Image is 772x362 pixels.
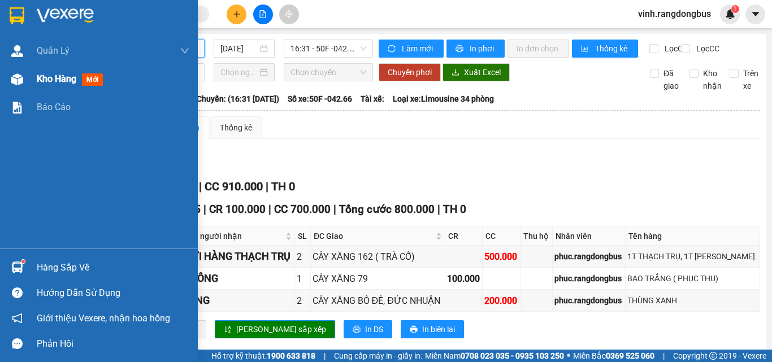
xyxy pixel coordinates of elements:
span: Xuất Excel [464,66,501,78]
div: 1 [297,272,309,286]
span: Báo cáo [37,100,71,114]
strong: 0708 023 035 - 0935 103 250 [461,351,564,360]
div: 200.000 [484,294,518,308]
span: printer [456,45,465,54]
span: printer [353,325,361,334]
span: TH 0 [443,203,466,216]
div: CÂY XĂNG BỒ ĐỀ, ĐỨC NHUẬN [313,294,443,308]
span: Thống kê [595,42,629,55]
div: phuc.rangdongbus [554,294,623,307]
span: In DS [365,323,383,335]
span: In biên lai [422,323,455,335]
span: Tổng cước 800.000 [339,203,435,216]
span: Tài xế: [361,93,384,105]
span: printer [410,325,418,334]
span: 16:31 - 50F -042.66 [290,40,366,57]
span: Chọn chuyến [290,64,366,81]
input: 12/09/2025 [220,42,258,55]
button: printerIn phơi [446,40,505,58]
span: | [268,203,271,216]
th: Thu hộ [521,227,553,246]
span: | [203,203,206,216]
img: warehouse-icon [11,73,23,85]
div: phuc.rangdongbus [554,272,623,285]
sup: 1 [21,260,25,263]
div: Phản hồi [37,335,189,352]
td: LONG [182,290,295,312]
span: Tên người nhận [185,230,283,242]
span: Chuyến: (16:31 [DATE]) [197,93,279,105]
th: CR [445,227,483,246]
span: Quản Lý [37,43,70,58]
button: aim [279,5,299,24]
div: LONG [184,293,293,308]
button: printerIn DS [344,320,392,338]
div: Hướng dẫn sử dụng [37,285,189,302]
span: Lọc CR [660,42,689,55]
span: | [333,203,336,216]
span: | [437,203,440,216]
th: Nhân viên [553,227,626,246]
span: mới [82,73,103,86]
button: sort-ascending[PERSON_NAME] sắp xếp [215,320,335,338]
span: file-add [259,10,267,18]
button: bar-chartThống kê [572,40,638,58]
span: Kho nhận [699,67,726,92]
div: 2 [297,294,309,308]
span: Hỗ trợ kỹ thuật: [211,350,315,362]
div: Hàng sắp về [37,259,189,276]
div: phuc.rangdongbus [554,250,623,263]
strong: 1900 633 818 [267,351,315,360]
td: GỬI HÀNG THẠCH TRỤ [182,246,295,268]
div: Thống kê [220,121,252,134]
span: | [266,180,268,193]
span: 1 [733,5,737,13]
span: Cung cấp máy in - giấy in: [334,350,422,362]
th: CC [483,227,520,246]
div: GỬI HÀNG THẠCH TRỤ [184,248,293,264]
span: copyright [709,352,717,360]
span: Số xe: 50F -042.66 [288,93,352,105]
div: CÂY XĂNG 162 ( TRÀ CỔ) [313,250,443,264]
span: In phơi [470,42,496,55]
span: Miền Nam [425,350,564,362]
th: Tên hàng [626,227,760,246]
div: 1T THẠCH TRỤ, 1T [PERSON_NAME] [627,250,758,263]
span: TH 0 [271,180,295,193]
div: BAO TRẮNG ( PHỤC THU) [627,272,758,285]
span: bar-chart [581,45,591,54]
span: ⚪️ [567,354,570,358]
img: warehouse-icon [11,261,23,273]
img: solution-icon [11,102,23,114]
span: Lọc CC [692,42,721,55]
div: CÂY XĂNG 79 [313,272,443,286]
button: downloadXuất Excel [443,63,510,81]
span: sort-ascending [224,325,232,334]
span: Loại xe: Limousine 34 phòng [393,93,494,105]
span: CR 100.000 [209,203,266,216]
span: Đã giao [659,67,683,92]
span: ĐC Giao [314,230,433,242]
span: aim [285,10,293,18]
span: Giới thiệu Vexere, nhận hoa hồng [37,311,170,325]
input: Chọn ngày [220,66,258,78]
li: VP Bến xe Miền Đông [6,61,78,86]
span: Trên xe [739,67,763,92]
button: printerIn biên lai [401,320,464,338]
span: question-circle [12,287,23,298]
button: caret-down [745,5,765,24]
td: THÔNG [182,268,295,290]
img: warehouse-icon [11,45,23,57]
span: | [663,350,665,362]
button: file-add [253,5,273,24]
span: notification [12,313,23,324]
span: plus [233,10,241,18]
span: Kho hàng [37,73,76,84]
div: 100.000 [447,272,480,286]
sup: 1 [731,5,739,13]
button: syncLàm mới [379,40,444,58]
strong: 0369 525 060 [606,351,654,360]
span: download [452,68,459,77]
span: Làm mới [402,42,435,55]
div: 500.000 [484,250,518,264]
